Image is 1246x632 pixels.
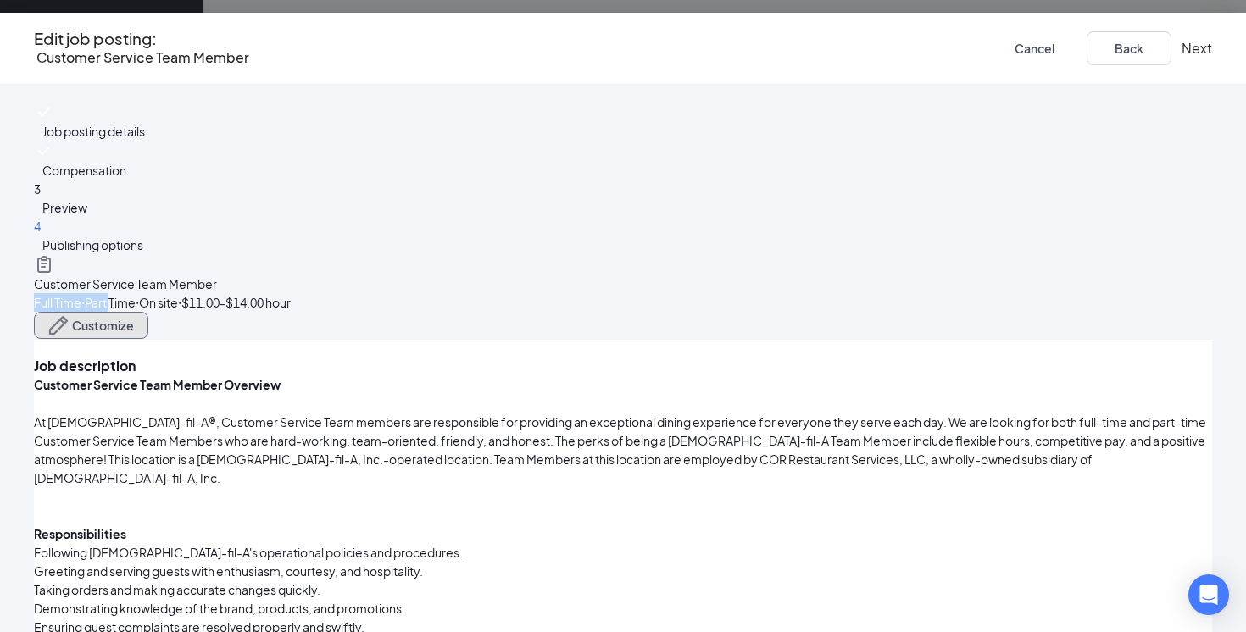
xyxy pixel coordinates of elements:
[1182,39,1212,58] button: Next
[34,413,1212,487] p: At [DEMOGRAPHIC_DATA]-fil-A®, Customer Service Team members are responsible for providing an exce...
[81,295,136,310] span: ‧ Part Time
[34,526,126,541] strong: Responsibilities
[34,254,54,274] svg: Clipboard
[42,237,143,252] span: Publishing options
[34,102,54,122] svg: Checkmark
[34,219,41,234] span: 4
[34,141,54,161] svg: Checkmark
[36,48,249,66] span: Customer Service Team Member
[992,31,1076,65] button: Cancel
[34,599,1212,618] li: Demonstrating knowledge of the brand, products, and promotions.
[34,312,148,339] button: PencilIconCustomize
[34,30,249,48] h3: Edit job posting:
[42,200,87,215] span: Preview
[34,357,136,374] span: Job description
[1087,31,1171,65] button: Back
[1188,574,1229,615] div: Open Intercom Messenger
[34,295,81,310] span: Full Time
[34,276,217,291] span: Customer Service Team Member
[178,295,291,310] span: ‧ $11.00-$14.00 hour
[34,181,41,197] span: 3
[72,319,134,331] span: Customize
[34,562,1212,580] li: Greeting and serving guests with enthusiasm, courtesy, and hospitality.
[34,377,281,392] strong: Customer Service Team Member Overview
[1015,42,1054,54] span: Cancel
[34,543,1212,562] li: Following [DEMOGRAPHIC_DATA]-fil-A's operational policies and procedures.
[34,580,1212,599] li: Taking orders and making accurate changes quickly.
[136,295,178,310] span: ‧ On site
[42,124,145,139] span: Job posting details
[48,315,69,335] svg: PencilIcon
[42,163,126,178] span: Compensation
